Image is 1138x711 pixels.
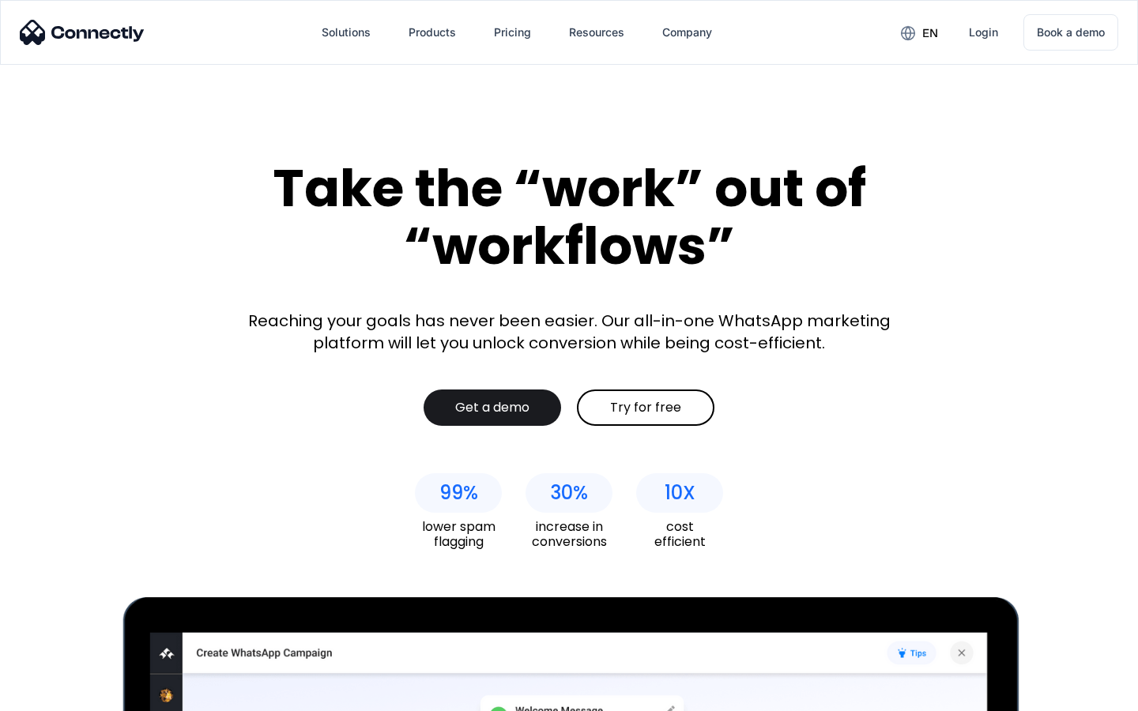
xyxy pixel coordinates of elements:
[956,13,1011,51] a: Login
[662,21,712,43] div: Company
[610,400,681,416] div: Try for free
[1023,14,1118,51] a: Book a demo
[439,482,478,504] div: 99%
[569,21,624,43] div: Resources
[409,21,456,43] div: Products
[665,482,695,504] div: 10X
[526,519,612,549] div: increase in conversions
[455,400,529,416] div: Get a demo
[415,519,502,549] div: lower spam flagging
[213,160,925,274] div: Take the “work” out of “workflows”
[550,482,588,504] div: 30%
[577,389,714,426] a: Try for free
[20,20,145,45] img: Connectly Logo
[16,683,95,705] aside: Language selected: English
[424,389,561,426] a: Get a demo
[481,13,544,51] a: Pricing
[969,21,998,43] div: Login
[237,310,901,354] div: Reaching your goals has never been easier. Our all-in-one WhatsApp marketing platform will let yo...
[494,21,531,43] div: Pricing
[32,683,95,705] ul: Language list
[922,22,938,44] div: en
[322,21,371,43] div: Solutions
[636,519,723,549] div: cost efficient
